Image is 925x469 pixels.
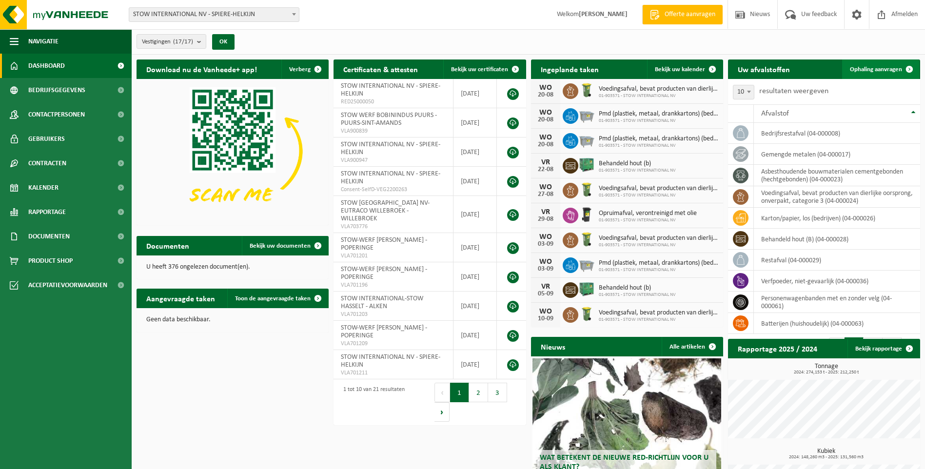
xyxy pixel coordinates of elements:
[536,208,555,216] div: VR
[341,353,440,369] span: STOW INTERNATIONAL NV - SPIERE-HELKIJN
[28,176,59,200] span: Kalender
[434,402,450,422] button: Next
[341,98,446,106] span: RED25000050
[642,5,723,24] a: Offerte aanvragen
[850,66,902,73] span: Ophaling aanvragen
[536,183,555,191] div: WO
[655,66,705,73] span: Bekijk uw kalender
[536,308,555,315] div: WO
[341,281,446,289] span: VLA701196
[599,234,718,242] span: Voedingsafval, bevat producten van dierlijke oorsprong, onverpakt, categorie 3
[28,224,70,249] span: Documenten
[173,39,193,45] count: (17/17)
[250,243,311,249] span: Bekijk uw documenten
[578,281,595,297] img: PB-HB-1400-HPE-GN-01
[536,134,555,141] div: WO
[599,85,718,93] span: Voedingsafval, bevat producten van dierlijke oorsprong, onverpakt, categorie 3
[137,34,206,49] button: Vestigingen(17/17)
[235,295,311,302] span: Toon de aangevraagde taken
[733,448,920,460] h3: Kubiek
[453,108,497,137] td: [DATE]
[129,7,299,22] span: STOW INTERNATIONAL NV - SPIERE-HELKIJN
[536,109,555,117] div: WO
[578,256,595,273] img: WB-2500-GAL-GY-01
[453,233,497,262] td: [DATE]
[341,295,423,310] span: STOW INTERNATIONAL-STOW HASSELT - ALKEN
[599,193,718,198] span: 01-903571 - STOW INTERNATIONAL NV
[341,311,446,318] span: VLA701203
[28,78,85,102] span: Bedrijfsgegevens
[599,185,718,193] span: Voedingsafval, bevat producten van dierlijke oorsprong, onverpakt, categorie 3
[341,369,446,377] span: VLA701211
[334,59,428,78] h2: Certificaten & attesten
[28,249,73,273] span: Product Shop
[453,262,497,292] td: [DATE]
[341,112,437,127] span: STOW WERF BOBININDUS PUURS - PUURS-SINT-AMANDS
[341,340,446,348] span: VLA701209
[129,8,299,21] span: STOW INTERNATIONAL NV - SPIERE-HELKIJN
[227,289,328,308] a: Toon de aangevraagde taken
[488,383,507,402] button: 3
[536,291,555,297] div: 05-09
[28,151,66,176] span: Contracten
[453,167,497,196] td: [DATE]
[536,233,555,241] div: WO
[754,250,920,271] td: restafval (04-000029)
[599,292,676,298] span: 01-903571 - STOW INTERNATIONAL NV
[453,321,497,350] td: [DATE]
[754,165,920,186] td: asbesthoudende bouwmaterialen cementgebonden (hechtgebonden) (04-000023)
[341,170,440,185] span: STOW INTERNATIONAL NV - SPIERE-HELKIJN
[578,306,595,322] img: WB-0140-HPE-GN-50
[599,317,718,323] span: 01-903571 - STOW INTERNATIONAL NV
[536,241,555,248] div: 03-09
[599,143,718,149] span: 01-903571 - STOW INTERNATIONAL NV
[434,383,450,402] button: Previous
[450,383,469,402] button: 1
[28,29,59,54] span: Navigatie
[536,92,555,98] div: 20-08
[341,266,427,281] span: STOW-WERF [PERSON_NAME] - POPERINGE
[578,206,595,223] img: WB-0240-HPE-BK-01
[647,59,722,79] a: Bekijk uw kalender
[212,34,235,50] button: OK
[599,210,697,217] span: Opruimafval, verontreinigd met olie
[453,196,497,233] td: [DATE]
[28,127,65,151] span: Gebruikers
[754,292,920,313] td: personenwagenbanden met en zonder velg (04-000061)
[578,156,595,173] img: PB-HB-1400-HPE-GN-01
[536,84,555,92] div: WO
[599,242,718,248] span: 01-903571 - STOW INTERNATIONAL NV
[536,258,555,266] div: WO
[469,383,488,402] button: 2
[599,267,718,273] span: 01-903571 - STOW INTERNATIONAL NV
[28,273,107,297] span: Acceptatievoorwaarden
[341,199,430,222] span: STOW [GEOGRAPHIC_DATA] NV-EUTRACO WILLEBROEK - WILLEBROEK
[728,339,827,358] h2: Rapportage 2025 / 2024
[599,93,718,99] span: 01-903571 - STOW INTERNATIONAL NV
[338,382,405,423] div: 1 tot 10 van 21 resultaten
[733,85,754,99] span: 10
[754,186,920,208] td: voedingsafval, bevat producten van dierlijke oorsprong, onverpakt, categorie 3 (04-000024)
[761,110,789,117] span: Afvalstof
[754,144,920,165] td: gemengde metalen (04-000017)
[759,87,828,95] label: resultaten weergeven
[28,200,66,224] span: Rapportage
[28,54,65,78] span: Dashboard
[847,339,919,358] a: Bekijk rapportage
[754,208,920,229] td: karton/papier, los (bedrijven) (04-000026)
[578,181,595,198] img: WB-0140-HPE-GN-50
[754,123,920,144] td: bedrijfsrestafval (04-000008)
[599,160,676,168] span: Behandeld hout (b)
[531,337,575,356] h2: Nieuws
[754,313,920,334] td: batterijen (huishoudelijk) (04-000063)
[599,110,718,118] span: Pmd (plastiek, metaal, drankkartons) (bedrijven)
[536,158,555,166] div: VR
[341,127,446,135] span: VLA900839
[536,315,555,322] div: 10-09
[536,216,555,223] div: 29-08
[662,337,722,356] a: Alle artikelen
[578,231,595,248] img: WB-0140-HPE-GN-50
[453,350,497,379] td: [DATE]
[453,79,497,108] td: [DATE]
[536,117,555,123] div: 20-08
